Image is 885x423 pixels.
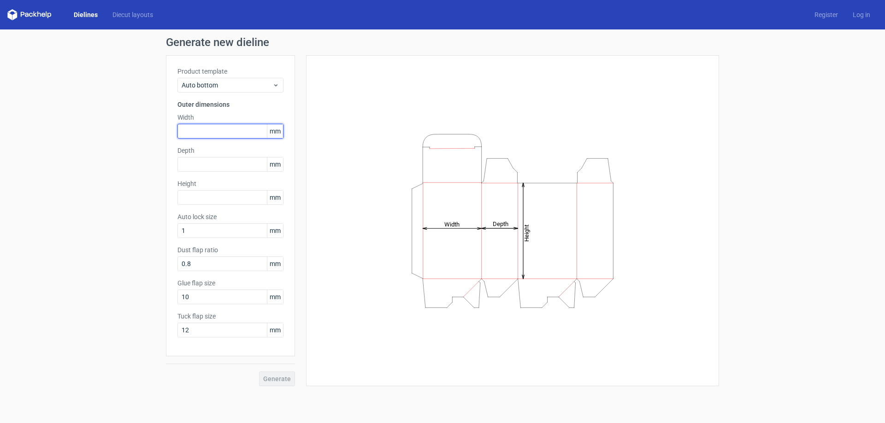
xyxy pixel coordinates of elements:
[177,179,283,188] label: Height
[267,323,283,337] span: mm
[177,100,283,109] h3: Outer dimensions
[177,245,283,255] label: Dust flap ratio
[177,67,283,76] label: Product template
[267,290,283,304] span: mm
[267,157,283,171] span: mm
[267,124,283,138] span: mm
[807,10,845,19] a: Register
[182,81,272,90] span: Auto bottom
[177,278,283,288] label: Glue flap size
[444,220,460,227] tspan: Width
[493,220,508,227] tspan: Depth
[105,10,160,19] a: Diecut layouts
[166,37,719,48] h1: Generate new dieline
[177,312,283,321] label: Tuck flap size
[523,224,530,241] tspan: Height
[177,113,283,122] label: Width
[267,191,283,204] span: mm
[267,224,283,238] span: mm
[66,10,105,19] a: Dielines
[177,146,283,155] label: Depth
[845,10,878,19] a: Log in
[267,257,283,271] span: mm
[177,212,283,221] label: Auto lock size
